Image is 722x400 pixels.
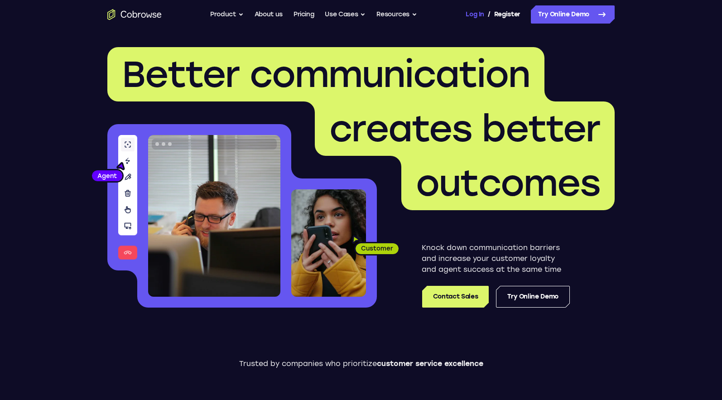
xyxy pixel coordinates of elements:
[422,242,570,275] p: Knock down communication barriers and increase your customer loyalty and agent success at the sam...
[294,5,314,24] a: Pricing
[494,5,520,24] a: Register
[325,5,366,24] button: Use Cases
[329,107,600,150] span: creates better
[496,286,570,308] a: Try Online Demo
[422,286,489,308] a: Contact Sales
[148,135,280,297] img: A customer support agent talking on the phone
[488,9,491,20] span: /
[377,359,483,368] span: customer service excellence
[210,5,244,24] button: Product
[291,189,366,297] img: A customer holding their phone
[466,5,484,24] a: Log In
[255,5,283,24] a: About us
[531,5,615,24] a: Try Online Demo
[376,5,417,24] button: Resources
[122,53,530,96] span: Better communication
[416,161,600,205] span: outcomes
[107,9,162,20] a: Go to the home page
